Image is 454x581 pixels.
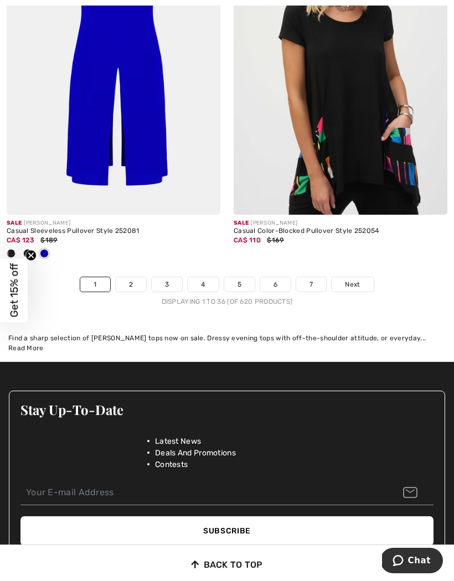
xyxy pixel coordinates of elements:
[345,279,360,289] span: Next
[234,219,447,227] div: [PERSON_NAME]
[25,250,37,261] button: Close teaser
[155,435,201,447] span: Latest News
[260,277,291,292] a: 6
[7,219,220,227] div: [PERSON_NAME]
[116,277,146,292] a: 2
[20,480,434,505] input: Your E-mail Address
[3,245,19,263] div: Black
[80,277,110,292] a: 1
[155,447,236,459] span: Deals And Promotions
[8,333,446,343] div: Find a sharp selection of [PERSON_NAME] tops now on sale. Dressy evening tops with off-the-should...
[224,277,255,292] a: 5
[188,277,218,292] a: 4
[8,344,44,352] span: Read More
[20,402,434,417] h3: Stay Up-To-Date
[7,236,34,244] span: CA$ 123
[40,236,57,244] span: $189
[234,220,249,226] span: Sale
[296,277,326,292] a: 7
[7,220,22,226] span: Sale
[234,236,261,244] span: CA$ 110
[8,263,20,318] span: Get 15% off
[20,516,434,546] button: Subscribe
[152,277,182,292] a: 3
[19,245,36,263] div: Midnight Blue
[332,277,373,292] a: Next
[234,227,447,235] div: Casual Color-Blocked Pullover Style 252054
[382,548,443,575] iframe: Opens a widget where you can chat to one of our agents
[7,227,220,235] div: Casual Sleeveless Pullover Style 252081
[267,236,283,244] span: $169
[36,245,53,263] div: Royal Sapphire 163
[155,459,188,470] span: Contests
